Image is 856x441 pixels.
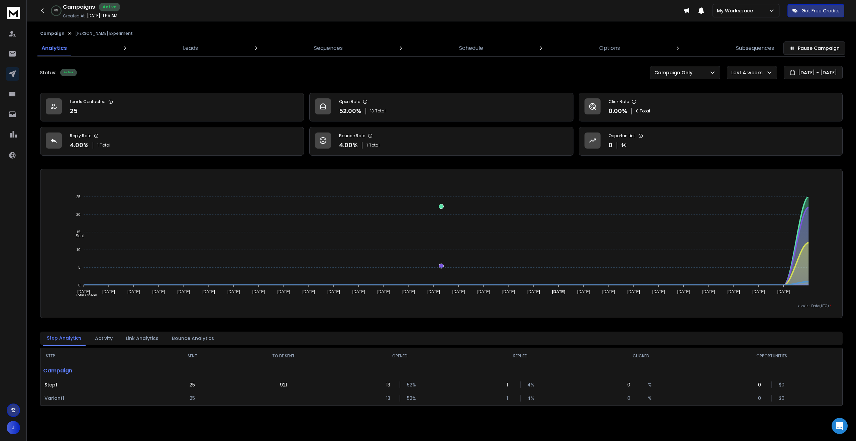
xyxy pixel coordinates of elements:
p: 0 [627,395,634,402]
p: $ 0 [779,395,785,402]
tspan: [DATE] [752,289,765,294]
p: 25 [190,381,195,388]
p: 4 % [527,395,534,402]
p: 0 [758,395,765,402]
p: Sequences [314,44,343,52]
button: [DATE] - [DATE] [784,66,843,79]
th: OPENED [340,348,460,364]
p: Variant 1 [44,395,153,402]
h1: Campaigns [63,3,95,11]
p: 0 [627,381,634,388]
tspan: [DATE] [102,289,115,294]
tspan: 25 [76,195,80,199]
p: $ 0 [779,381,785,388]
p: Leads Contacted [70,99,106,104]
p: Schedule [459,44,483,52]
tspan: [DATE] [577,289,590,294]
p: Click Rate [609,99,629,104]
span: 1 [366,143,368,148]
span: Sent [71,234,84,238]
p: 13 [386,395,393,402]
p: 0.00 % [609,106,627,116]
p: Campaign [40,364,157,377]
p: 921 [280,381,287,388]
a: Leads Contacted25 [40,93,304,121]
p: 0 [609,141,613,150]
tspan: [DATE] [427,289,440,294]
div: Active [60,69,77,76]
p: 4.00 % [70,141,89,150]
button: Campaign [40,31,65,36]
tspan: 15 [76,230,80,234]
div: Open Intercom Messenger [832,418,848,434]
p: % [648,381,655,388]
p: 25 [70,106,78,116]
a: Schedule [455,40,487,56]
a: Click Rate0.00%0 Total [579,93,843,121]
tspan: [DATE] [203,289,215,294]
p: Reply Rate [70,133,91,139]
tspan: [DATE] [652,289,665,294]
p: Open Rate [339,99,360,104]
a: Reply Rate4.00%1Total [40,127,304,156]
th: OPPORTUNITIES [701,348,842,364]
p: 25 [190,395,195,402]
tspan: 5 [78,265,80,269]
button: Bounce Analytics [168,331,218,346]
p: My Workspace [717,7,756,14]
tspan: [DATE] [403,289,415,294]
tspan: [DATE] [252,289,265,294]
span: 1 [97,143,99,148]
a: Options [595,40,624,56]
p: 52 % [407,395,414,402]
p: $ 0 [621,143,627,148]
tspan: [DATE] [527,289,540,294]
a: Subsequences [732,40,778,56]
tspan: [DATE] [777,289,790,294]
div: Active [99,3,120,11]
p: Get Free Credits [801,7,840,14]
span: Total [369,143,380,148]
p: Created At: [63,13,86,19]
tspan: [DATE] [227,289,240,294]
tspan: 20 [76,212,80,216]
tspan: [DATE] [477,289,490,294]
p: % [648,395,655,402]
p: Last 4 weeks [731,69,765,76]
p: 1 [507,395,513,402]
tspan: [DATE] [677,289,690,294]
tspan: [DATE] [303,289,315,294]
p: [DATE] 11:55 AM [87,13,117,18]
button: J [7,421,20,434]
p: 1 [507,381,513,388]
a: Bounce Rate4.00%1Total [309,127,573,156]
button: Activity [91,331,117,346]
span: Total Opens [71,293,97,298]
a: Sequences [310,40,347,56]
th: REPLIED [460,348,581,364]
a: Analytics [37,40,71,56]
p: 0 Total [636,108,650,114]
tspan: [DATE] [378,289,390,294]
button: Link Analytics [122,331,163,346]
p: Leads [183,44,198,52]
img: logo [7,7,20,19]
a: Open Rate52.00%13Total [309,93,573,121]
p: [PERSON_NAME] Experiment [75,31,133,36]
span: Total [375,108,386,114]
p: 52.00 % [339,106,361,116]
tspan: [DATE] [552,289,565,294]
p: 4 % [527,381,534,388]
tspan: [DATE] [603,289,615,294]
p: 0 [758,381,765,388]
p: Step 1 [44,381,153,388]
p: 52 % [407,381,414,388]
tspan: 10 [76,248,80,252]
p: x-axis : Date(UTC) [51,303,832,308]
p: 0 % [55,9,58,13]
tspan: [DATE] [727,289,740,294]
a: Leads [179,40,202,56]
tspan: [DATE] [152,289,165,294]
